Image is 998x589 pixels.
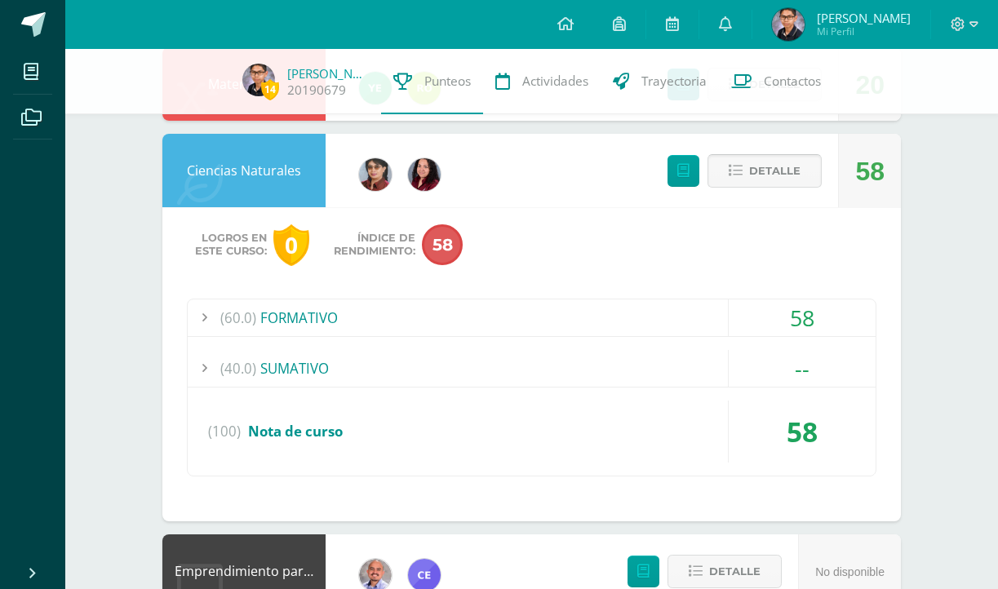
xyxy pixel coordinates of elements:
span: (60.0) [220,299,256,336]
img: 40090d8ecdd98f938d4ec4f5cb22cfdc.png [772,8,805,41]
span: Actividades [522,73,588,90]
span: [PERSON_NAME] [817,10,911,26]
span: (100) [208,401,241,463]
div: 58 [729,401,876,463]
span: 58 [422,224,463,265]
button: Detalle [668,555,782,588]
div: 0 [273,224,309,266]
span: (40.0) [220,350,256,387]
img: 40090d8ecdd98f938d4ec4f5cb22cfdc.png [242,64,275,96]
span: No disponible [815,565,885,578]
a: Contactos [719,49,833,114]
span: Mi Perfil [817,24,911,38]
span: Detalle [709,556,761,587]
span: Punteos [424,73,471,90]
span: Índice de Rendimiento: [334,232,415,258]
span: Logros en este curso: [195,232,267,258]
a: [PERSON_NAME] [287,65,369,82]
span: Trayectoria [641,73,707,90]
a: Punteos [381,49,483,114]
a: Trayectoria [601,49,719,114]
span: 14 [261,79,279,100]
div: 58 [855,135,885,208]
div: FORMATIVO [188,299,876,336]
button: Detalle [707,154,822,188]
span: Contactos [764,73,821,90]
div: Ciencias Naturales [162,134,326,207]
span: Nota de curso [248,422,343,441]
img: 62738a800ecd8b6fa95d10d0b85c3dbc.png [359,158,392,191]
div: 58 [729,299,876,336]
img: 7420dd8cffec07cce464df0021f01d4a.png [408,158,441,191]
span: Detalle [749,156,801,186]
div: SUMATIVO [188,350,876,387]
div: -- [729,350,876,387]
a: Actividades [483,49,601,114]
a: 20190679 [287,82,346,99]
